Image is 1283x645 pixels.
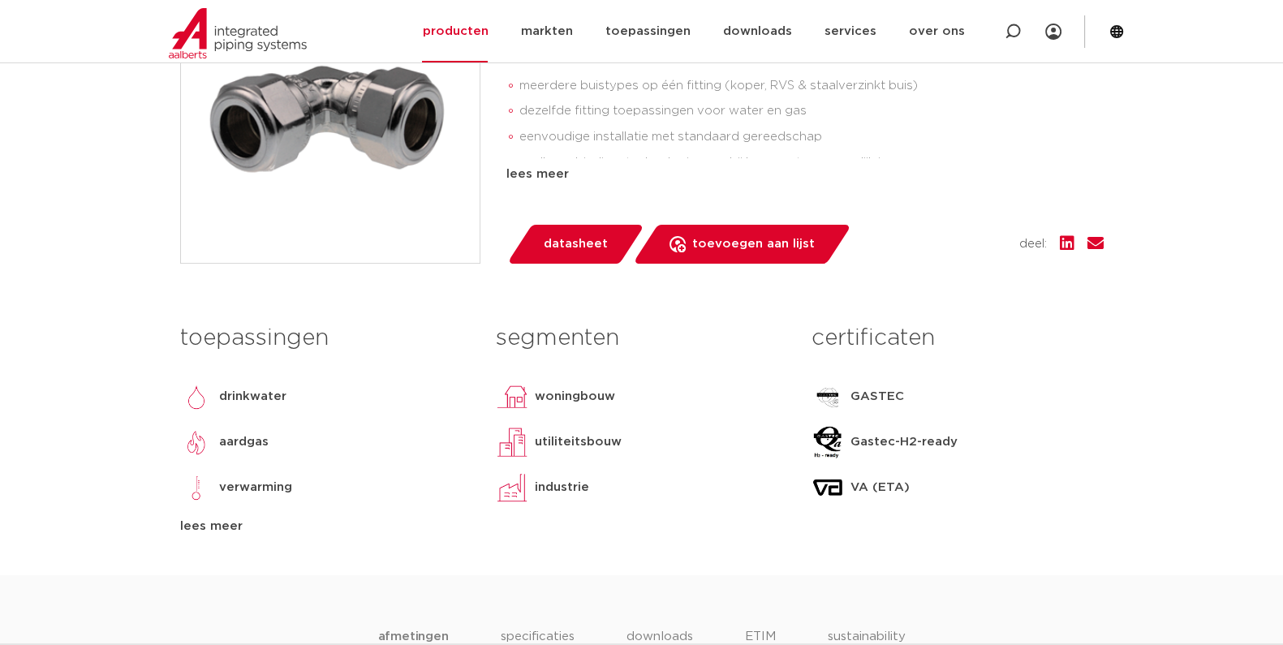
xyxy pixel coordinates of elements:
[506,225,644,264] a: datasheet
[535,478,589,497] p: industrie
[544,231,608,257] span: datasheet
[850,478,910,497] p: VA (ETA)
[219,387,286,406] p: drinkwater
[519,98,1104,124] li: dezelfde fitting toepassingen voor water en gas
[812,381,844,413] img: GASTEC
[506,165,1104,184] div: lees meer
[519,124,1104,150] li: eenvoudige installatie met standaard gereedschap
[180,471,213,504] img: verwarming
[692,231,815,257] span: toevoegen aan lijst
[535,387,615,406] p: woningbouw
[519,73,1104,99] li: meerdere buistypes op één fitting (koper, RVS & staalverzinkt buis)
[812,471,844,504] img: VA (ETA)
[180,517,471,536] div: lees meer
[496,322,787,355] h3: segmenten
[496,471,528,504] img: industrie
[812,426,844,458] img: Gastec-H2-ready
[812,322,1103,355] h3: certificaten
[496,426,528,458] img: utiliteitsbouw
[850,387,904,406] p: GASTEC
[180,426,213,458] img: aardgas
[180,381,213,413] img: drinkwater
[180,322,471,355] h3: toepassingen
[1019,234,1047,254] span: deel:
[219,478,292,497] p: verwarming
[519,150,1104,176] li: snelle verbindingstechnologie waarbij her-montage mogelijk is
[535,432,622,452] p: utiliteitsbouw
[496,381,528,413] img: woningbouw
[219,432,269,452] p: aardgas
[850,432,958,452] p: Gastec-H2-ready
